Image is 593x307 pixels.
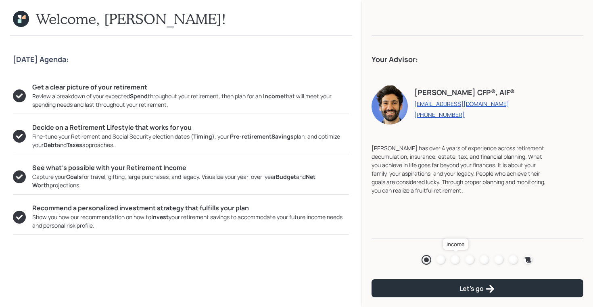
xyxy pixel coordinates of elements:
[414,100,515,108] a: [EMAIL_ADDRESS][DOMAIN_NAME]
[276,173,296,180] b: Budget
[32,164,349,172] h5: See what’s possible with your Retirement Income
[263,92,284,100] b: Income
[130,92,148,100] b: Spend
[32,213,349,230] div: Show you how our recommendation on how to your retirement savings to accommodate your future inco...
[13,55,349,64] h4: [DATE] Agenda:
[372,55,583,64] h4: Your Advisor:
[32,132,349,149] div: Fine-tune your Retirement and Social Security election dates ( ), your plan, and optimize your an...
[459,284,495,294] div: Let's go
[230,133,271,140] b: Pre-retirement
[32,173,315,189] b: Net Worth
[66,173,82,180] b: Goals
[414,88,515,97] h4: [PERSON_NAME] CFP®, AIF®
[32,204,349,212] h5: Recommend a personalized investment strategy that fulfills your plan
[193,133,212,140] b: Timing
[32,172,349,189] div: Capture your for travel, gifting, large purchases, and legacy. Visualize your year-over-year and ...
[372,84,408,124] img: eric-schwartz-headshot.png
[32,124,349,131] h5: Decide on a Retirement Lifestyle that works for you
[151,213,169,221] b: Invest
[32,92,349,109] div: Review a breakdown of your expected throughout your retirement, then plan for an that will meet y...
[32,83,349,91] h5: Get a clear picture of your retirement
[372,144,551,195] div: [PERSON_NAME] has over 4 years of experience across retirement decumulation, insurance, estate, t...
[44,141,57,149] b: Debt
[372,279,583,297] button: Let's go
[35,10,226,27] h1: Welcome, [PERSON_NAME]!
[67,141,82,149] b: Taxes
[271,133,294,140] b: Savings
[414,111,515,118] a: [PHONE_NUMBER]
